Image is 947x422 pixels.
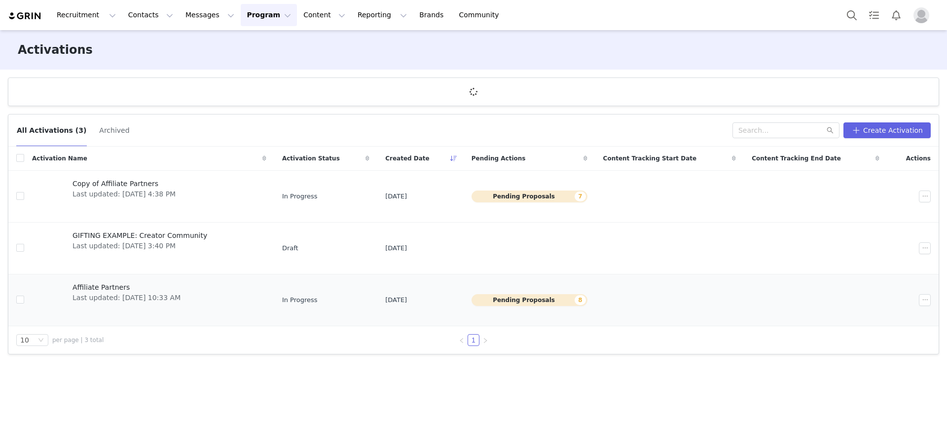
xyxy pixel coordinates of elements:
[456,334,468,346] li: Previous Page
[73,282,181,293] span: Affiliate Partners
[73,230,207,241] span: GIFTING EXAMPLE: Creator Community
[385,295,407,305] span: [DATE]
[297,4,351,26] button: Content
[16,122,87,138] button: All Activations (3)
[73,189,176,199] span: Last updated: [DATE] 4:38 PM
[51,4,122,26] button: Recruitment
[73,241,207,251] span: Last updated: [DATE] 3:40 PM
[352,4,413,26] button: Reporting
[241,4,297,26] button: Program
[52,336,104,345] span: per page | 3 total
[38,337,44,344] i: icon: down
[472,154,526,163] span: Pending Actions
[459,338,465,344] i: icon: left
[32,154,87,163] span: Activation Name
[32,177,266,216] a: Copy of Affiliate PartnersLast updated: [DATE] 4:38 PM
[843,122,931,138] button: Create Activation
[752,154,841,163] span: Content Tracking End Date
[472,191,587,202] button: Pending Proposals7
[863,4,885,26] a: Tasks
[122,4,179,26] button: Contacts
[73,179,176,189] span: Copy of Affiliate Partners
[282,243,298,253] span: Draft
[885,4,907,26] button: Notifications
[18,41,93,59] h3: Activations
[99,122,130,138] button: Archived
[908,7,939,23] button: Profile
[827,127,834,134] i: icon: search
[482,338,488,344] i: icon: right
[282,295,318,305] span: In Progress
[479,334,491,346] li: Next Page
[468,334,479,346] li: 1
[282,192,318,201] span: In Progress
[32,229,266,268] a: GIFTING EXAMPLE: Creator CommunityLast updated: [DATE] 3:40 PM
[32,280,266,320] a: Affiliate PartnersLast updated: [DATE] 10:33 AM
[887,148,939,169] div: Actions
[20,335,29,345] div: 10
[603,154,697,163] span: Content Tracking Start Date
[385,154,430,163] span: Created Date
[8,11,42,21] img: grin logo
[282,154,340,163] span: Activation Status
[385,192,407,201] span: [DATE]
[913,7,929,23] img: placeholder-profile.jpg
[472,294,587,306] button: Pending Proposals8
[385,243,407,253] span: [DATE]
[732,122,839,138] input: Search...
[180,4,240,26] button: Messages
[413,4,452,26] a: Brands
[841,4,863,26] button: Search
[453,4,510,26] a: Community
[73,293,181,303] span: Last updated: [DATE] 10:33 AM
[468,335,479,345] a: 1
